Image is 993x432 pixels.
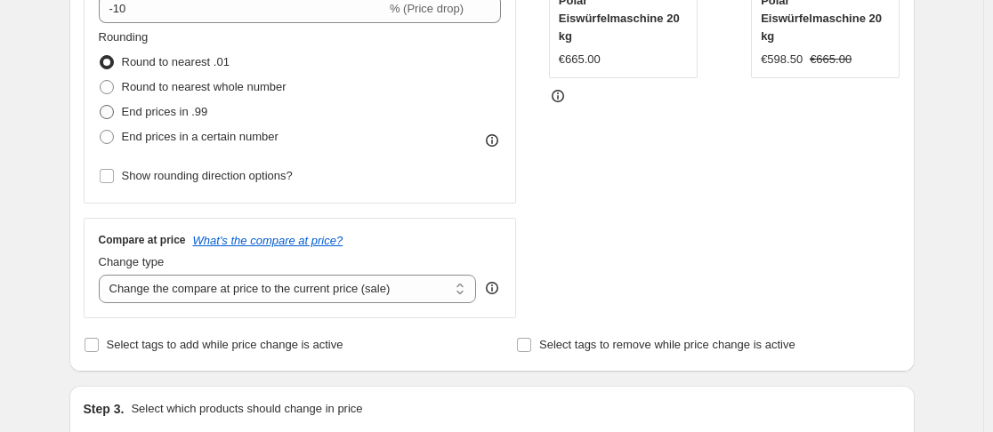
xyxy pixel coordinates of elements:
span: % (Price drop) [390,2,464,15]
span: Show rounding direction options? [122,169,293,182]
p: Select which products should change in price [131,400,362,418]
button: What's the compare at price? [193,234,343,247]
span: Select tags to remove while price change is active [539,338,795,351]
span: End prices in a certain number [122,130,279,143]
div: help [483,279,501,297]
span: Round to nearest whole number [122,80,287,93]
div: €598.50 [761,51,803,68]
strike: €665.00 [810,51,852,68]
span: Change type [99,255,165,268]
h2: Step 3. [84,400,125,418]
span: Round to nearest .01 [122,55,230,68]
span: End prices in .99 [122,105,208,118]
span: Rounding [99,30,149,44]
div: €665.00 [559,51,601,68]
h3: Compare at price [99,233,186,247]
span: Select tags to add while price change is active [107,338,343,351]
